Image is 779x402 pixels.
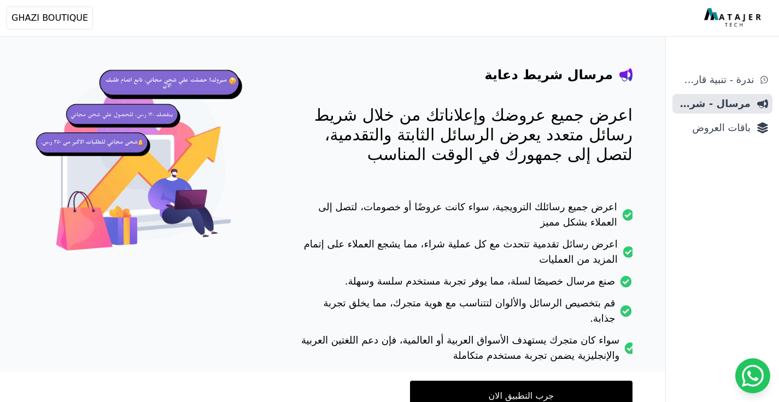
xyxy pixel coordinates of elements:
[33,57,255,279] img: hero
[298,237,632,274] li: اعرض رسائل تقدمية تتحدث مع كل عملية شراء، مما يشجع العملاء على إتمام المزيد من العمليات
[7,7,93,29] button: GHAZI BOUTIQUE
[11,11,88,25] span: GHAZI BOUTIQUE
[677,96,751,111] span: مرسال - شريط دعاية
[298,333,632,370] li: سواء كان متجرك يستهدف الأسواق العربية أو العالمية، فإن دعم اللغتين العربية والإنجليزية يضمن تجربة...
[677,120,751,135] span: باقات العروض
[298,274,632,295] li: صنع مرسال خصيصًا لسلة، مما يوفر تجربة مستخدم سلسة وسهلة.
[704,8,764,28] img: MatajerTech Logo
[677,72,754,87] span: ندرة - تنبية قارب علي النفاذ
[298,199,632,237] li: اعرض جميع رسائلك الترويجية، سواء كانت عروضًا أو خصومات، لتصل إلى العملاء بشكل مميز
[298,105,632,164] p: اعرض جميع عروضك وإعلاناتك من خلال شريط رسائل متعدد يعرض الرسائل الثابتة والتقدمية، لتصل إلى جمهور...
[485,66,613,84] h4: مرسال شريط دعاية
[298,295,632,333] li: قم بتخصيص الرسائل والألوان لتتناسب مع هوية متجرك، مما يخلق تجربة جذابة.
